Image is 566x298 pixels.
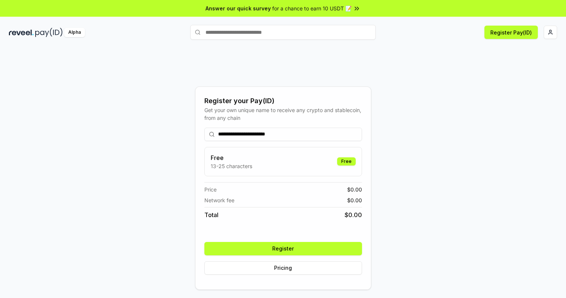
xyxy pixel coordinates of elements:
[9,28,34,37] img: reveel_dark
[204,106,362,122] div: Get your own unique name to receive any crypto and stablecoin, from any chain
[272,4,352,12] span: for a chance to earn 10 USDT 📝
[337,157,356,166] div: Free
[347,186,362,193] span: $ 0.00
[204,196,234,204] span: Network fee
[211,153,252,162] h3: Free
[211,162,252,170] p: 13-25 characters
[204,261,362,275] button: Pricing
[347,196,362,204] span: $ 0.00
[205,4,271,12] span: Answer our quick survey
[484,26,538,39] button: Register Pay(ID)
[204,210,218,219] span: Total
[35,28,63,37] img: pay_id
[204,186,217,193] span: Price
[204,242,362,255] button: Register
[345,210,362,219] span: $ 0.00
[64,28,85,37] div: Alpha
[204,96,362,106] div: Register your Pay(ID)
